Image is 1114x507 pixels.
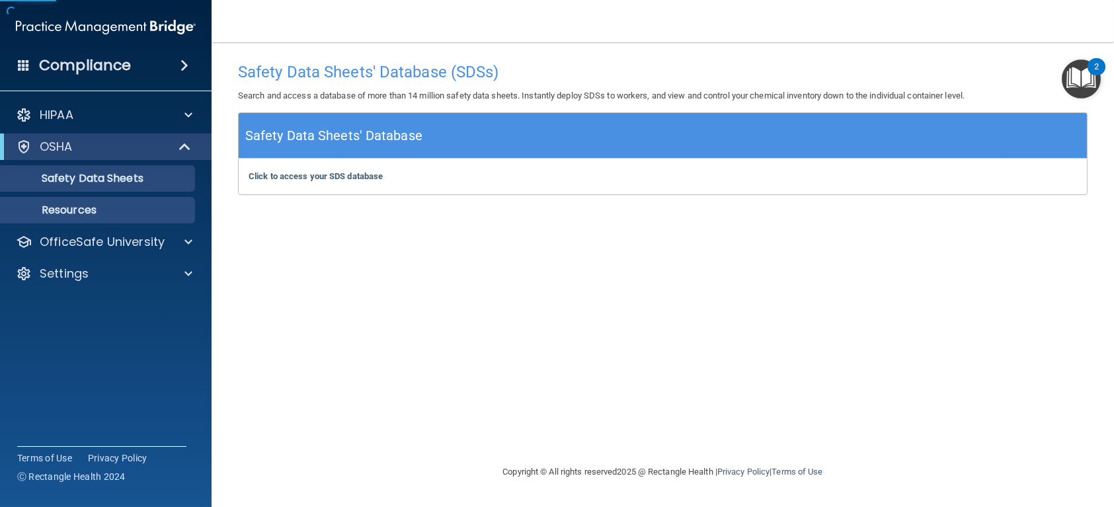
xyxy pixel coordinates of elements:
[17,470,126,483] span: Ⓒ Rectangle Health 2024
[249,171,383,181] a: Click to access your SDS database
[717,467,770,477] a: Privacy Policy
[772,467,822,477] a: Terms of Use
[39,56,131,75] h4: Compliance
[16,139,192,155] a: OSHA
[40,234,165,250] p: OfficeSafe University
[422,451,904,493] div: Copyright © All rights reserved 2025 @ Rectangle Health | |
[88,451,147,465] a: Privacy Policy
[40,139,73,155] p: OSHA
[1094,67,1099,84] div: 2
[40,107,73,123] p: HIPAA
[40,266,89,282] p: Settings
[16,266,192,282] a: Settings
[238,88,1088,104] p: Search and access a database of more than 14 million safety data sheets. Instantly deploy SDSs to...
[16,107,192,123] a: HIPAA
[885,414,1098,466] iframe: Drift Widget Chat Controller
[16,14,196,40] img: PMB logo
[17,451,72,465] a: Terms of Use
[238,63,1088,81] h4: Safety Data Sheets' Database (SDSs)
[9,204,189,217] p: Resources
[1062,59,1101,98] button: Open Resource Center, 2 new notifications
[9,172,189,185] p: Safety Data Sheets
[245,124,422,147] h5: Safety Data Sheets' Database
[16,234,192,250] a: OfficeSafe University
